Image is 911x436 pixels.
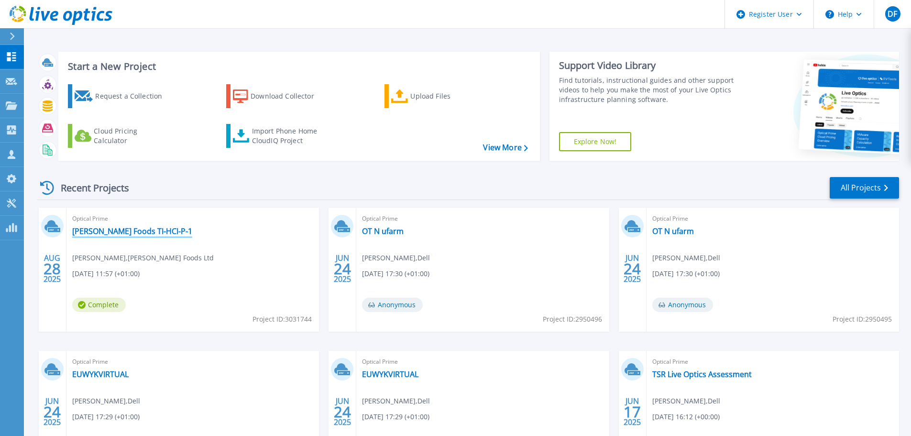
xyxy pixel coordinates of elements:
[830,177,899,199] a: All Projects
[624,408,641,416] span: 17
[72,369,129,379] a: EUWYKVIRTUAL
[623,394,641,429] div: JUN 2025
[362,357,603,367] span: Optical Prime
[43,394,61,429] div: JUN 2025
[652,412,720,422] span: [DATE] 16:12 (+00:00)
[559,76,737,104] div: Find tutorials, instructional guides and other support videos to help you make the most of your L...
[652,253,720,263] span: [PERSON_NAME] , Dell
[37,176,142,200] div: Recent Projects
[362,253,430,263] span: [PERSON_NAME] , Dell
[252,314,312,324] span: Project ID: 3031744
[72,253,214,263] span: [PERSON_NAME] , [PERSON_NAME] Foods Ltd
[543,314,602,324] span: Project ID: 2950496
[652,396,720,406] span: [PERSON_NAME] , Dell
[95,87,172,106] div: Request a Collection
[623,251,641,286] div: JUN 2025
[362,412,429,422] span: [DATE] 17:29 (+01:00)
[833,314,892,324] span: Project ID: 2950495
[72,298,126,312] span: Complete
[72,357,313,367] span: Optical Prime
[251,87,327,106] div: Download Collector
[68,61,527,72] h3: Start a New Project
[334,408,351,416] span: 24
[362,268,429,279] span: [DATE] 17:30 (+01:00)
[68,84,175,108] a: Request a Collection
[362,213,603,224] span: Optical Prime
[362,226,404,236] a: OT N ufarm
[384,84,491,108] a: Upload Files
[72,213,313,224] span: Optical Prime
[362,298,423,312] span: Anonymous
[72,396,140,406] span: [PERSON_NAME] , Dell
[652,369,752,379] a: TSR Live Optics Assessment
[43,251,61,286] div: AUG 2025
[72,226,192,236] a: [PERSON_NAME] Foods TI-HCI-P-1
[652,213,893,224] span: Optical Prime
[652,357,893,367] span: Optical Prime
[226,84,333,108] a: Download Collector
[559,59,737,72] div: Support Video Library
[333,251,351,286] div: JUN 2025
[334,265,351,273] span: 24
[252,126,327,145] div: Import Phone Home CloudIQ Project
[559,132,632,151] a: Explore Now!
[362,369,418,379] a: EUWYKVIRTUAL
[624,265,641,273] span: 24
[362,396,430,406] span: [PERSON_NAME] , Dell
[652,268,720,279] span: [DATE] 17:30 (+01:00)
[410,87,487,106] div: Upload Files
[72,412,140,422] span: [DATE] 17:29 (+01:00)
[652,226,694,236] a: OT N ufarm
[94,126,170,145] div: Cloud Pricing Calculator
[68,124,175,148] a: Cloud Pricing Calculator
[44,408,61,416] span: 24
[652,298,713,312] span: Anonymous
[72,268,140,279] span: [DATE] 11:57 (+01:00)
[333,394,351,429] div: JUN 2025
[483,143,527,152] a: View More
[44,265,61,273] span: 28
[888,10,897,18] span: DF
